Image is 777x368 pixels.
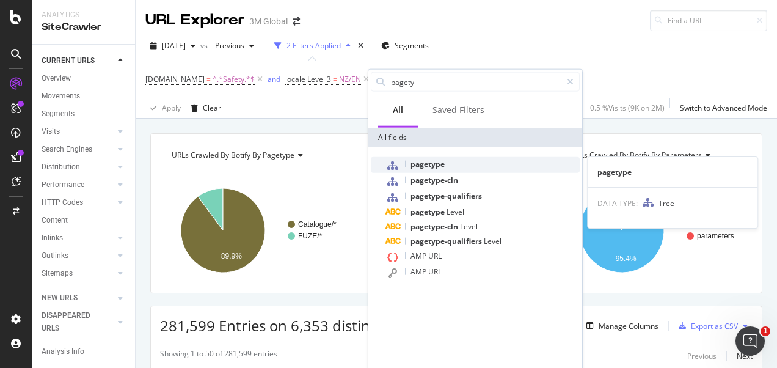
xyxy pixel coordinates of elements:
svg: A chart. [360,177,550,284]
span: vs [200,40,210,51]
div: Analysis Info [42,345,84,358]
div: Clear [203,103,221,113]
button: Next [737,348,753,363]
div: 3M Global [249,15,288,28]
span: DATA TYPE: [597,198,638,208]
input: Find a URL [650,10,767,31]
svg: A chart. [160,177,351,284]
span: 281,599 Entries on 6,353 distinct URLs [160,315,421,336]
div: DISAPPEARED URLS [42,309,103,335]
text: 89.9% [221,252,242,260]
a: Performance [42,178,114,191]
div: CURRENT URLS [42,54,95,67]
div: Overview [42,72,71,85]
span: locale Level 3 [285,74,331,84]
input: Search by field name [390,73,561,91]
div: Showing 1 to 50 of 281,599 entries [160,348,277,363]
a: Distribution [42,161,114,174]
span: 2025 Aug. 31st [162,40,186,51]
button: 2 Filters Applied [269,36,356,56]
button: Previous [210,36,259,56]
a: Content [42,214,126,227]
div: HTTP Codes [42,196,83,209]
button: Apply [145,98,181,118]
a: Visits [42,125,114,138]
span: Level [484,236,502,246]
div: Inlinks [42,232,63,245]
span: NZ/EN [339,71,361,88]
div: Sitemaps [42,267,73,280]
span: ^.*Safety.*$ [213,71,255,88]
span: pagetype-cln [410,175,458,185]
span: Previous [210,40,244,51]
div: 2 Filters Applied [286,40,341,51]
text: Catalogue/* [298,220,337,229]
div: Analytics [42,10,125,20]
a: NEW URLS [42,292,114,304]
span: 1 [761,326,770,336]
a: DISAPPEARED URLS [42,309,114,335]
span: Level [447,207,464,217]
div: Performance [42,178,84,191]
div: Switch to Advanced Mode [680,103,767,113]
span: pagetype-qualifiers [410,191,482,201]
span: AMP [410,267,428,277]
div: Next [737,351,753,361]
div: times [356,40,366,52]
a: Inlinks [42,232,114,245]
a: HTTP Codes [42,196,114,209]
div: All [393,104,403,116]
text: 95.4% [616,254,637,263]
div: Export as CSV [691,321,738,331]
a: CURRENT URLS [42,54,114,67]
svg: A chart. [559,177,750,284]
button: and [268,73,280,85]
h4: URLs Crawled By Botify By pagetype [169,145,343,165]
span: pagetype [410,159,445,169]
button: Manage Columns [582,318,658,333]
div: All fields [368,128,582,147]
a: Movements [42,90,126,103]
div: pagetype [588,167,757,177]
button: Clear [186,98,221,118]
div: Segments [42,108,75,120]
a: Overview [42,72,126,85]
div: Saved Filters [432,104,484,116]
span: URL [428,251,442,261]
div: Outlinks [42,249,68,262]
span: Tree [658,198,674,208]
div: 0.5 % Visits ( 9K on 2M ) [590,103,665,113]
button: Previous [687,348,717,363]
span: URLs Crawled By Botify By pagetype [172,150,294,160]
iframe: Intercom live chat [735,326,765,356]
span: AMP [410,251,428,261]
span: pagetype [410,207,447,217]
span: Level [460,221,478,232]
div: URL Explorer [145,10,244,31]
span: pagetype-qualifiers [410,236,484,246]
div: Search Engines [42,143,92,156]
text: FUZE/* [298,232,323,240]
text: parameters [697,232,734,240]
button: Export as CSV [674,316,738,336]
div: Content [42,214,68,227]
h4: URLs Crawled By Botify By parameters [568,145,742,165]
div: Visits [42,125,60,138]
button: [DATE] [145,36,200,56]
div: Apply [162,103,181,113]
a: Segments [42,108,126,120]
div: Previous [687,351,717,361]
div: Movements [42,90,80,103]
span: URLs Crawled By Botify By parameters [571,150,702,160]
span: = [333,74,337,84]
a: Search Engines [42,143,114,156]
a: Outlinks [42,249,114,262]
div: Manage Columns [599,321,658,331]
button: Switch to Advanced Mode [675,98,767,118]
a: Analysis Info [42,345,126,358]
span: [DOMAIN_NAME] [145,74,205,84]
span: = [206,74,211,84]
